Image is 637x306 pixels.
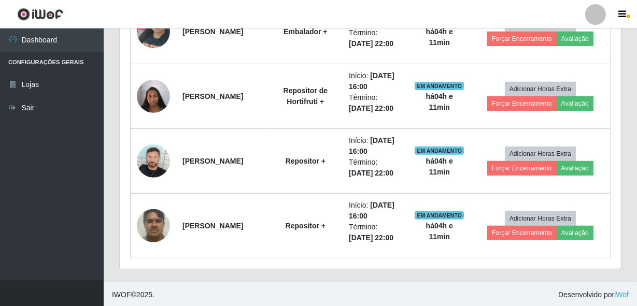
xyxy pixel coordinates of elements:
li: Início: [349,135,402,157]
img: 1739889860318.jpeg [137,2,170,61]
li: Término: [349,27,402,49]
time: [DATE] 22:00 [349,234,393,242]
button: Avaliação [557,96,593,111]
time: [DATE] 16:00 [349,71,394,91]
img: 1752587880902.jpeg [137,203,170,247]
li: Término: [349,157,402,179]
img: CoreUI Logo [17,8,63,21]
button: Adicionar Horas Extra [505,211,576,226]
li: Término: [349,92,402,114]
strong: há 04 h e 11 min [426,222,453,241]
a: iWof [614,290,629,299]
strong: Repositor + [286,157,325,165]
img: 1664803341239.jpeg [137,74,170,118]
time: [DATE] 22:00 [349,169,393,177]
span: EM ANDAMENTO [415,211,464,220]
strong: há 04 h e 11 min [426,92,453,111]
span: IWOF [112,290,131,299]
strong: Repositor de Hortifruti + [284,86,328,106]
button: Avaliação [557,161,593,176]
span: EM ANDAMENTO [415,147,464,155]
time: [DATE] 16:00 [349,201,394,220]
span: © 2025 . [112,289,154,300]
strong: há 04 h e 11 min [426,157,453,176]
time: [DATE] 22:00 [349,104,393,112]
time: [DATE] 22:00 [349,39,393,48]
button: Adicionar Horas Extra [505,147,576,161]
button: Avaliação [557,32,593,46]
strong: [PERSON_NAME] [182,92,243,100]
strong: há 04 h e 11 min [426,27,453,47]
button: Avaliação [557,226,593,240]
span: EM ANDAMENTO [415,82,464,90]
button: Forçar Encerramento [487,161,557,176]
span: Desenvolvido por [558,289,629,300]
button: Forçar Encerramento [487,32,557,46]
button: Forçar Encerramento [487,96,557,111]
li: Início: [349,70,402,92]
strong: [PERSON_NAME] [182,222,243,230]
strong: [PERSON_NAME] [182,27,243,36]
li: Término: [349,222,402,243]
button: Adicionar Horas Extra [505,82,576,96]
strong: Repositor + [286,222,325,230]
button: Forçar Encerramento [487,226,557,240]
strong: Embalador + [284,27,327,36]
strong: [PERSON_NAME] [182,157,243,165]
li: Início: [349,200,402,222]
time: [DATE] 16:00 [349,136,394,155]
img: 1707142945226.jpeg [137,144,170,178]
